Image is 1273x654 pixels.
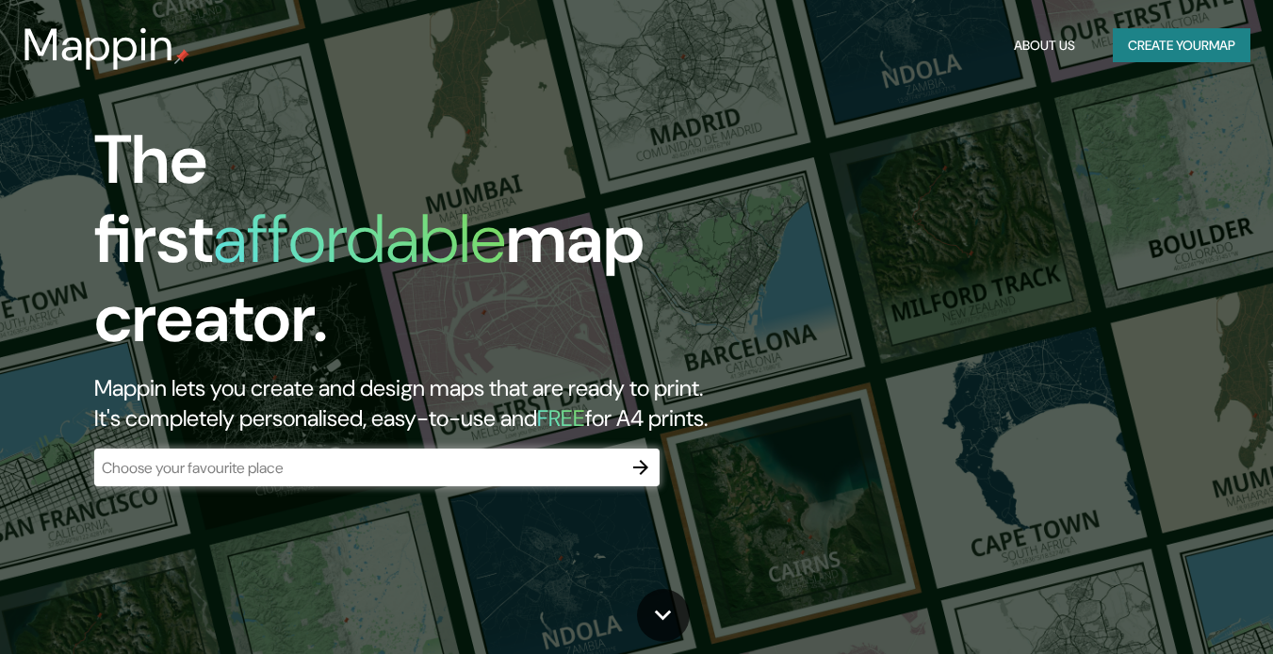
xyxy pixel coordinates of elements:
h3: Mappin [23,19,174,72]
h1: The first map creator. [94,121,731,373]
input: Choose your favourite place [94,457,622,479]
h1: affordable [213,195,506,283]
button: About Us [1006,28,1083,63]
button: Create yourmap [1113,28,1250,63]
h5: FREE [537,403,585,433]
img: mappin-pin [174,49,189,64]
h2: Mappin lets you create and design maps that are ready to print. It's completely personalised, eas... [94,373,731,433]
